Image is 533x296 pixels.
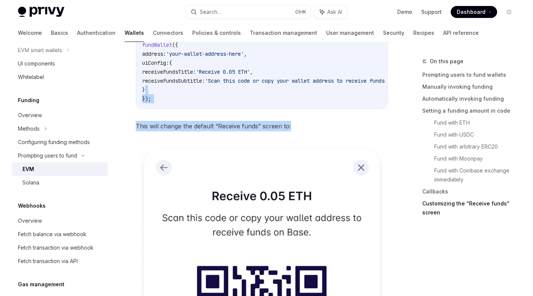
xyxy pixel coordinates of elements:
a: UI components [12,57,108,70]
div: Overview [18,111,42,120]
a: Solana [12,176,108,189]
a: Security [383,24,404,42]
a: Policies & controls [192,24,241,42]
a: Transaction management [250,24,317,42]
a: API reference [443,24,479,42]
a: User management [326,24,374,42]
div: Configuring funding methods [18,138,90,147]
h5: Webhooks [18,201,46,210]
button: Toggle dark mode [503,6,515,18]
div: EVM [22,165,34,174]
a: Connectors [153,24,183,42]
span: This will change the default “Receive funds” screen to: [136,121,388,131]
div: Solana [22,178,39,187]
a: Dashboard [451,6,497,18]
span: 'Scan this code or copy your wallet address to receive funds on Base.' [205,77,414,84]
a: Support [421,8,442,16]
a: Fetch transaction via API [12,254,108,268]
span: , [244,51,247,57]
a: Fetch balance via webhook [12,228,108,241]
div: Overview [18,216,42,225]
a: EVM [12,162,108,176]
a: Fund with USDC [434,129,521,141]
a: Fund with ETH [434,117,521,129]
span: uiConfig: [142,59,169,66]
span: { [169,59,172,66]
span: }); [142,95,151,102]
img: light logo [18,7,64,17]
a: Callbacks [422,186,521,198]
a: Configuring funding methods [12,135,108,149]
div: Fetch transaction via webhook [18,243,94,252]
span: receiveFundsTitle: [142,68,196,75]
span: address: [142,51,166,57]
span: receiveFundsSubtitle: [142,77,205,84]
h5: Funding [18,96,39,105]
a: Customizing the “Receive funds” screen [422,198,521,219]
span: } [142,86,145,93]
a: Fund with Moonpay [434,153,521,165]
a: Overview [12,214,108,228]
span: ({ [172,42,178,48]
a: Recipes [413,24,434,42]
h5: Gas management [18,280,64,289]
span: Ctrl K [295,9,306,15]
span: , [250,68,253,75]
div: Fetch balance via webhook [18,230,86,239]
button: Search...CtrlK [186,5,310,19]
div: Prompting users to fund [18,151,77,160]
a: Whitelabel [12,70,108,84]
a: Setting a funding amount in code [422,105,521,117]
a: Authentication [77,24,116,42]
a: Wallets [125,24,144,42]
div: Search... [200,7,221,16]
div: Methods [18,124,40,133]
a: Fund with arbitrary ERC20 [434,141,521,153]
span: Dashboard [457,8,485,16]
a: Fund with Coinbase exchange immediately [434,165,521,186]
a: Welcome [18,24,42,42]
span: 'your-wallet-address-here' [166,51,244,57]
a: Automatically invoking funding [422,93,521,105]
a: Prompting users to fund wallets [422,69,521,81]
a: Basics [51,24,68,42]
button: Ask AI [315,5,347,19]
a: Manually invoking funding [422,81,521,93]
a: Fetch transaction via webhook [12,241,108,254]
span: 'Receive 0.05 ETH' [196,68,250,75]
div: Whitelabel [18,73,44,82]
span: On this page [430,57,463,66]
div: Fetch transaction via API [18,257,78,266]
a: Demo [397,8,412,16]
a: Overview [12,109,108,122]
span: fundWallet [142,42,172,48]
div: UI components [18,59,55,68]
span: Ask AI [327,8,342,16]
